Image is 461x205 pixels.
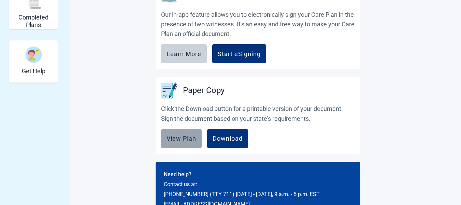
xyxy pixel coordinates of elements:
img: Paper Copy [161,82,177,99]
h2: Completed Plans [12,14,55,28]
button: Download [207,129,248,148]
div: Download [213,135,243,142]
p: Our in-app feature allows you to electronically sign your Care Plan in the presence of two witnes... [161,10,355,39]
button: Start eSigning [212,44,266,63]
p: Click the Download button for a printable version of your document. Sign the document based on yo... [161,104,355,124]
button: View Plan [161,129,202,148]
img: Get Help [25,47,42,63]
div: Start eSigning [218,50,261,57]
div: View Plan [167,135,196,142]
p: [PHONE_NUMBER] (TTY 711) [DATE] - [DATE], 9 a.m. - 5 p.m. EST [164,190,352,198]
p: Contact us at: [164,180,352,189]
div: Get Help [9,40,58,83]
div: Learn More [167,50,201,57]
button: Learn More [161,44,207,63]
h3: Paper Copy [183,84,225,97]
p: Need help? [164,170,352,179]
h2: Get Help [22,67,45,75]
